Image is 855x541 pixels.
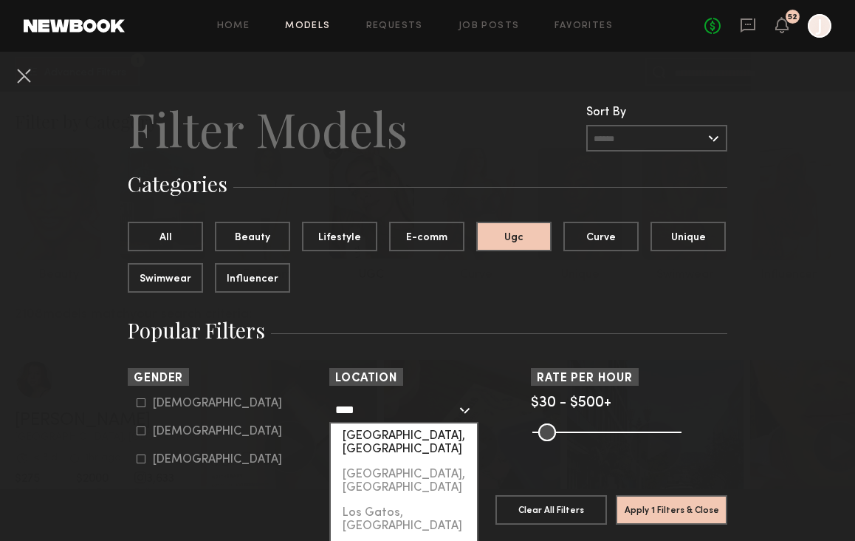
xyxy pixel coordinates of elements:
[302,222,377,251] button: Lifestyle
[476,222,552,251] button: Ugc
[563,222,639,251] button: Curve
[531,396,611,410] span: $30 - $500+
[128,222,203,251] button: All
[153,399,282,408] div: [DEMOGRAPHIC_DATA]
[495,495,607,525] button: Clear All Filters
[335,373,397,384] span: Location
[128,99,408,158] h2: Filter Models
[153,455,282,464] div: [DEMOGRAPHIC_DATA]
[153,427,282,436] div: [DEMOGRAPHIC_DATA]
[128,263,203,293] button: Swimwear
[217,21,250,31] a: Home
[12,64,35,90] common-close-button: Cancel
[788,13,797,21] div: 52
[586,106,727,119] div: Sort By
[12,64,35,87] button: Cancel
[650,222,726,251] button: Unique
[215,222,290,251] button: Beauty
[366,21,423,31] a: Requests
[128,170,727,198] h3: Categories
[389,222,464,251] button: E-comm
[215,263,290,293] button: Influencer
[134,373,183,384] span: Gender
[616,495,727,525] button: Apply 1 Filters & Close
[537,373,633,384] span: Rate per Hour
[285,21,330,31] a: Models
[808,14,831,38] a: J
[331,500,477,539] div: Los Gatos, [GEOGRAPHIC_DATA]
[554,21,613,31] a: Favorites
[459,21,520,31] a: Job Posts
[331,423,477,462] div: [GEOGRAPHIC_DATA], [GEOGRAPHIC_DATA]
[331,462,477,500] div: [GEOGRAPHIC_DATA], [GEOGRAPHIC_DATA]
[128,316,727,344] h3: Popular Filters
